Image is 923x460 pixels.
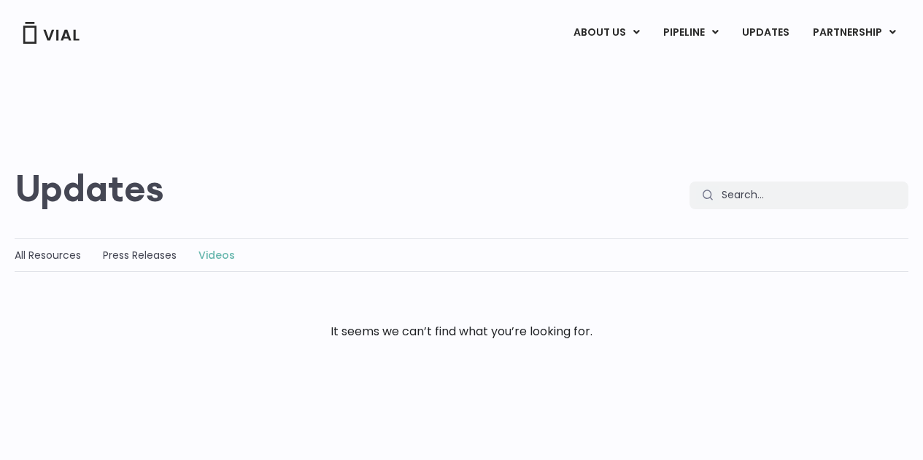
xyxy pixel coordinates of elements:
[22,22,80,44] img: Vial Logo
[15,167,164,209] h2: Updates
[15,248,81,262] a: All Resources
[712,182,908,209] input: Search...
[198,248,235,262] a: Videos
[15,323,908,340] div: It seems we can’t find what you’re looking for.
[652,20,730,45] a: PIPELINEMenu Toggle
[801,20,908,45] a: PARTNERSHIPMenu Toggle
[562,20,651,45] a: ABOUT USMenu Toggle
[103,248,177,262] a: Press Releases
[730,20,800,45] a: UPDATES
